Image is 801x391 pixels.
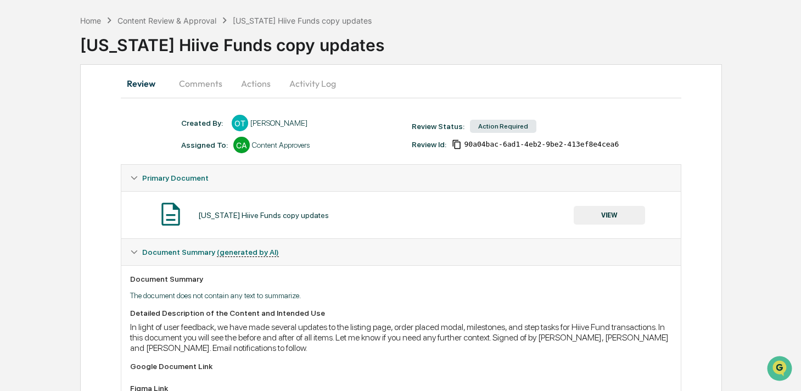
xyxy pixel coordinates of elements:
button: Start new chat [187,87,200,100]
div: Review Id: [412,140,446,149]
div: Document Summary [130,275,672,283]
div: Primary Document [121,191,681,238]
span: Document Summary [142,248,279,256]
div: [PERSON_NAME] [250,119,307,127]
div: 🔎 [11,160,20,169]
a: 🗄️Attestations [75,134,141,154]
div: 🗄️ [80,139,88,148]
input: Clear [29,50,181,62]
div: Action Required [470,120,536,133]
iframe: Open customer support [766,355,796,384]
div: [US_STATE] Hiive Funds copy updates [80,26,801,55]
u: (generated by AI) [217,248,279,257]
div: In light of user feedback, we have made several updates to the listing page, order placed modal, ... [130,322,672,353]
div: 🖐️ [11,139,20,148]
span: 90a04bac-6ad1-4eb2-9be2-413ef8e4cea6 [464,140,619,149]
div: Content Approvers [252,141,310,149]
span: Primary Document [142,174,209,182]
button: VIEW [574,206,645,225]
img: 1746055101610-c473b297-6a78-478c-a979-82029cc54cd1 [11,84,31,104]
span: Attestations [91,138,136,149]
div: Primary Document [121,165,681,191]
div: [US_STATE] Hiive Funds copy updates [198,211,329,220]
div: Document Summary (generated by AI) [121,239,681,265]
div: Created By: ‎ ‎ [181,119,226,127]
div: [US_STATE] Hiive Funds copy updates [233,16,372,25]
div: CA [233,137,250,153]
button: Comments [170,70,231,97]
p: The document does not contain any text to summarize. [130,291,672,300]
span: Data Lookup [22,159,69,170]
img: Document Icon [157,200,184,228]
button: Actions [231,70,281,97]
div: Start new chat [37,84,180,95]
div: Review Status: [412,122,464,131]
button: Review [121,70,170,97]
div: Home [80,16,101,25]
span: Copy Id [452,139,462,149]
button: Activity Log [281,70,345,97]
div: Assigned To: [181,141,228,149]
a: 🖐️Preclearance [7,134,75,154]
span: Pylon [109,186,133,194]
a: 🔎Data Lookup [7,155,74,175]
div: OT [232,115,248,131]
div: Detailed Description of the Content and Intended Use [130,309,672,317]
p: How can we help? [11,23,200,41]
div: We're available if you need us! [37,95,139,104]
a: Powered byPylon [77,186,133,194]
span: Preclearance [22,138,71,149]
div: Content Review & Approval [117,16,216,25]
div: secondary tabs example [121,70,681,97]
div: Google Document Link [130,362,672,371]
